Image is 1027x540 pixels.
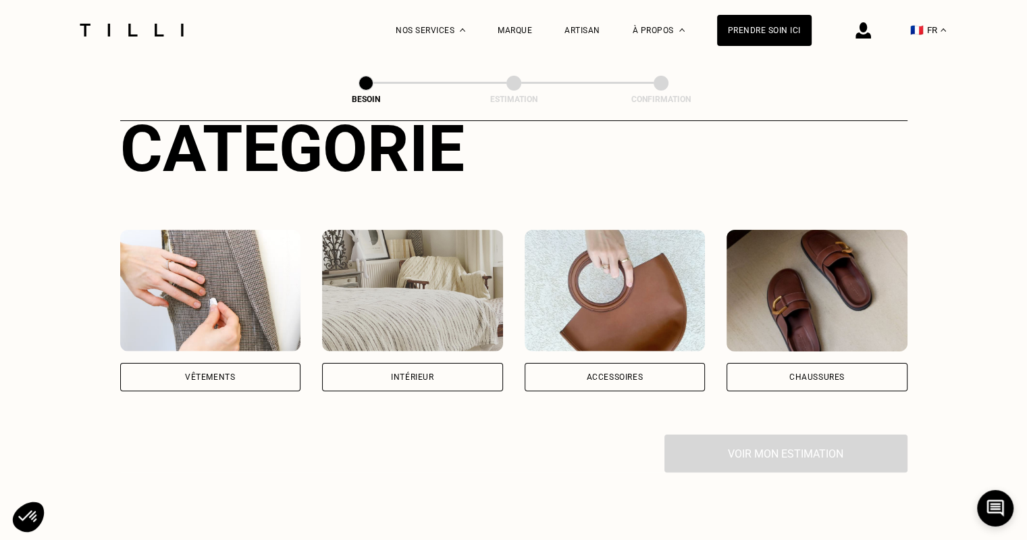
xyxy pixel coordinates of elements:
img: Chaussures [727,230,907,351]
a: Marque [498,26,532,35]
img: Menu déroulant à propos [679,28,685,32]
img: Vêtements [120,230,301,351]
div: Chaussures [789,373,845,381]
div: Catégorie [120,111,907,187]
img: menu déroulant [941,28,946,32]
img: icône connexion [855,22,871,39]
img: Accessoires [525,230,706,351]
div: Accessoires [586,373,643,381]
span: 🇫🇷 [910,24,924,36]
a: Prendre soin ici [717,15,812,46]
div: Vêtements [185,373,235,381]
div: Intérieur [391,373,433,381]
a: Artisan [564,26,600,35]
div: Besoin [298,95,433,104]
div: Estimation [446,95,581,104]
div: Confirmation [594,95,729,104]
img: Logo du service de couturière Tilli [75,24,188,36]
img: Menu déroulant [460,28,465,32]
img: Intérieur [322,230,503,351]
